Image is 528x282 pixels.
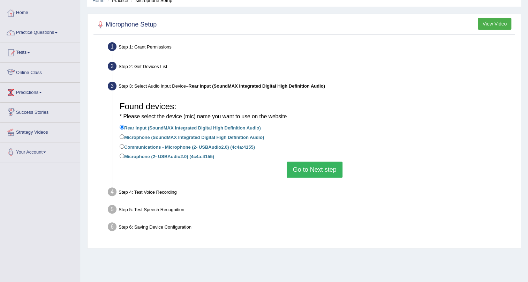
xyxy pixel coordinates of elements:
[0,63,80,80] a: Online Class
[120,143,255,150] label: Communications - Microphone (2- USBAudio2.0) (4c4a:4155)
[120,113,287,119] small: * Please select the device (mic) name you want to use on the website
[105,80,518,95] div: Step 3: Select Audio Input Device
[0,142,80,160] a: Your Account
[0,103,80,120] a: Success Stories
[105,203,518,218] div: Step 5: Test Speech Recognition
[186,83,325,89] span: –
[0,23,80,40] a: Practice Questions
[287,162,342,178] button: Go to Next step
[188,83,325,89] b: Rear Input (SoundMAX Integrated Digital High Definition Audio)
[95,20,157,30] h2: Microphone Setup
[120,102,510,120] h3: Found devices:
[120,133,264,141] label: Microphone (SoundMAX Integrated Digital High Definition Audio)
[0,83,80,100] a: Predictions
[120,152,214,160] label: Microphone (2- USBAudio2.0) (4c4a:4155)
[0,3,80,21] a: Home
[105,40,518,55] div: Step 1: Grant Permissions
[105,220,518,236] div: Step 6: Saving Device Configuration
[105,60,518,75] div: Step 2: Get Devices List
[478,18,511,30] button: View Video
[0,123,80,140] a: Strategy Videos
[0,43,80,60] a: Tests
[120,124,261,131] label: Rear Input (SoundMAX Integrated Digital High Definition Audio)
[120,125,124,129] input: Rear Input (SoundMAX Integrated Digital High Definition Audio)
[120,134,124,139] input: Microphone (SoundMAX Integrated Digital High Definition Audio)
[105,185,518,201] div: Step 4: Test Voice Recording
[120,144,124,149] input: Communications - Microphone (2- USBAudio2.0) (4c4a:4155)
[120,154,124,158] input: Microphone (2- USBAudio2.0) (4c4a:4155)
